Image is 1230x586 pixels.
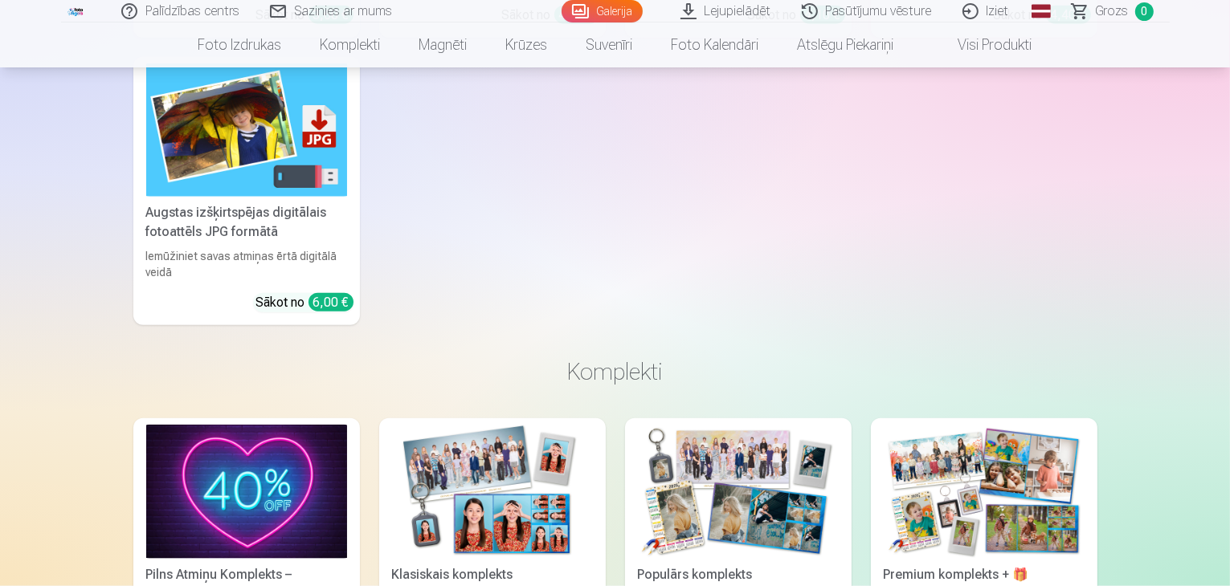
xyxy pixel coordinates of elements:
[631,565,845,584] div: Populārs komplekts
[652,22,778,67] a: Foto kalendāri
[179,22,301,67] a: Foto izdrukas
[140,203,353,242] div: Augstas izšķirtspējas digitālais fotoattēls JPG formātā
[392,425,593,559] img: Klasiskais komplekts
[146,357,1085,386] h3: Komplekti
[884,425,1085,559] img: Premium komplekts + 🎁
[778,22,913,67] a: Atslēgu piekariņi
[133,57,360,326] a: Augstas izšķirtspējas digitālais fotoattēls JPG formātāAugstas izšķirtspējas digitālais fotoattēl...
[386,565,599,584] div: Klasiskais komplekts
[146,425,347,559] img: Pilns Atmiņu Komplekts – Drukātas (15×23cm, 40% ATLAIDE) un 🎁 Digitālas Fotogrāfijas
[256,293,353,312] div: Sākot no
[638,425,839,559] img: Populārs komplekts
[67,6,85,16] img: /fa1
[1135,2,1154,21] span: 0
[146,63,347,197] img: Augstas izšķirtspējas digitālais fotoattēls JPG formātā
[400,22,487,67] a: Magnēti
[487,22,567,67] a: Krūzes
[913,22,1052,67] a: Visi produkti
[877,565,1091,584] div: Premium komplekts + 🎁
[301,22,400,67] a: Komplekti
[140,248,353,280] div: Iemūžiniet savas atmiņas ērtā digitālā veidā
[1096,2,1129,21] span: Grozs
[309,293,353,311] div: 6,00 €
[567,22,652,67] a: Suvenīri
